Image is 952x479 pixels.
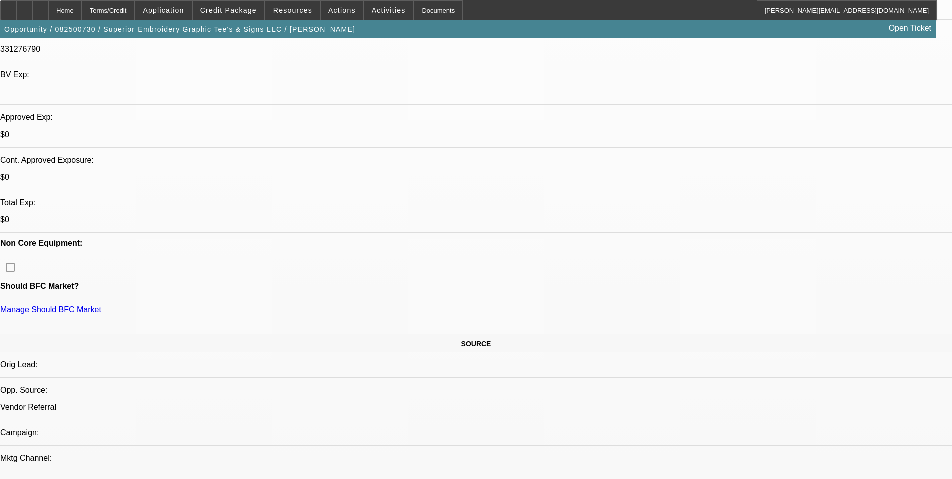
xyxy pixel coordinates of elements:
[135,1,191,20] button: Application
[265,1,320,20] button: Resources
[321,1,363,20] button: Actions
[461,340,491,348] span: SOURCE
[273,6,312,14] span: Resources
[885,20,935,37] a: Open Ticket
[200,6,257,14] span: Credit Package
[193,1,264,20] button: Credit Package
[4,25,355,33] span: Opportunity / 082500730 / Superior Embroidery Graphic Tee's & Signs LLC / [PERSON_NAME]
[372,6,406,14] span: Activities
[328,6,356,14] span: Actions
[364,1,414,20] button: Activities
[143,6,184,14] span: Application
